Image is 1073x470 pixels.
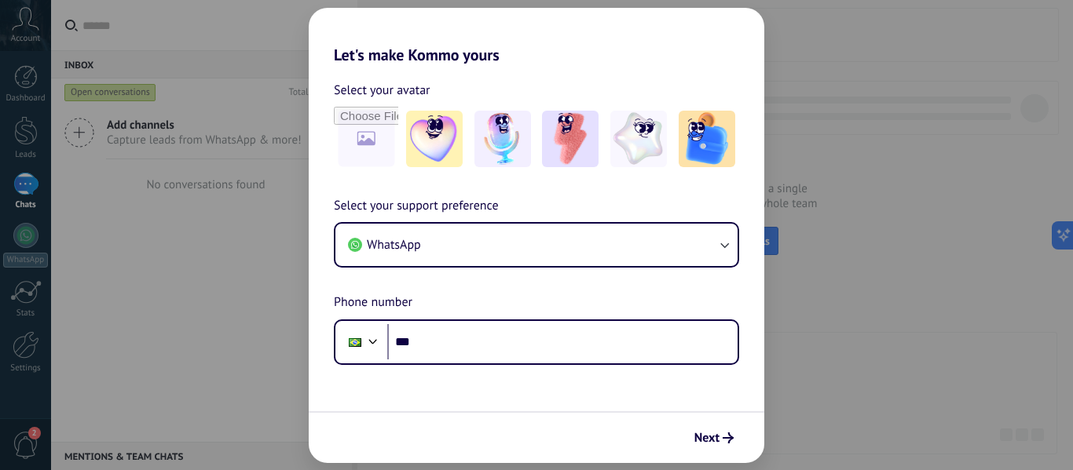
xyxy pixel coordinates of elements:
img: -1.jpeg [406,111,463,167]
button: WhatsApp [335,224,738,266]
span: Select your avatar [334,80,430,100]
div: Brazil: + 55 [340,326,370,359]
span: Next [694,432,720,443]
button: Next [687,424,741,451]
span: WhatsApp [367,237,421,253]
img: -3.jpeg [542,111,599,167]
img: -2.jpeg [474,111,531,167]
h2: Let's make Kommo yours [309,8,764,64]
span: Phone number [334,293,412,313]
img: -5.jpeg [679,111,735,167]
span: Select your support preference [334,196,499,217]
img: -4.jpeg [610,111,667,167]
